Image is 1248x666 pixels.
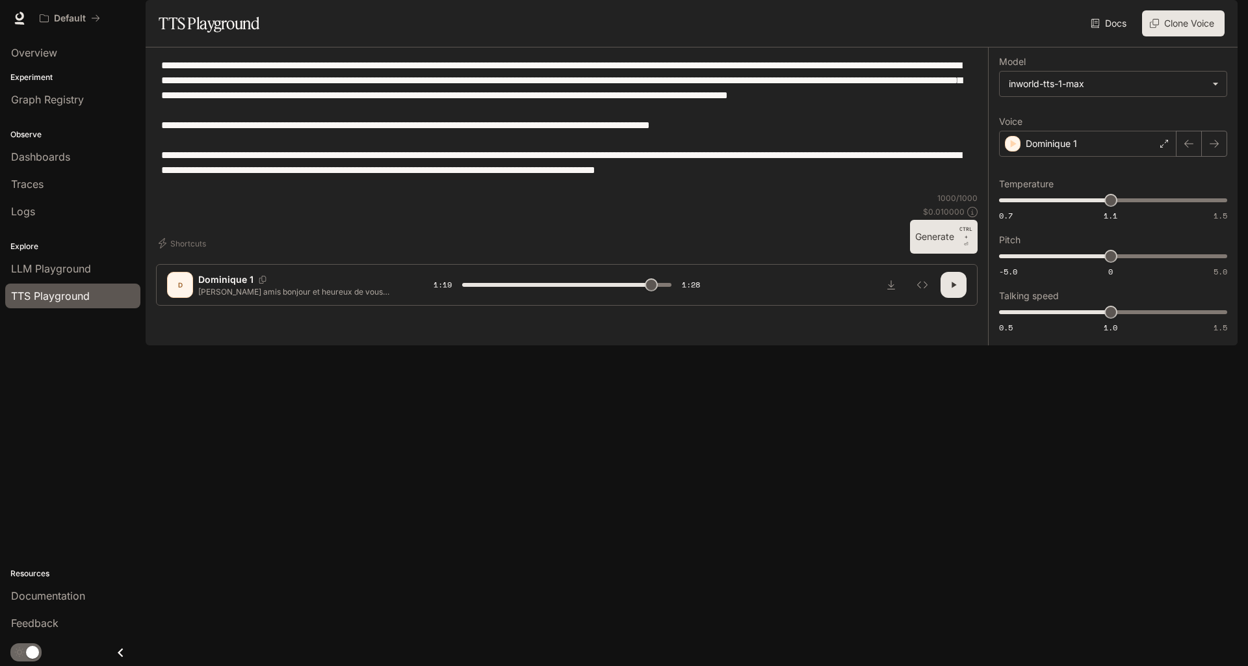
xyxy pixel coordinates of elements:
[253,276,272,284] button: Copy Voice ID
[198,286,402,297] p: [PERSON_NAME] amis bonjour et heureux de vous retrouver une fois encore nombreux sur notre chaine...
[999,210,1013,221] span: 0.7
[54,13,86,24] p: Default
[878,272,904,298] button: Download audio
[909,272,935,298] button: Inspect
[1108,266,1113,277] span: 0
[682,278,700,291] span: 1:28
[1026,137,1077,150] p: Dominique 1
[999,291,1059,300] p: Talking speed
[170,274,190,295] div: D
[1142,10,1225,36] button: Clone Voice
[159,10,259,36] h1: TTS Playground
[999,322,1013,333] span: 0.5
[434,278,452,291] span: 1:19
[156,233,211,254] button: Shortcuts
[1000,72,1227,96] div: inworld-tts-1-max
[198,273,253,286] p: Dominique 1
[1214,322,1227,333] span: 1.5
[999,117,1022,126] p: Voice
[1088,10,1132,36] a: Docs
[34,5,106,31] button: All workspaces
[1214,210,1227,221] span: 1.5
[999,180,1054,189] p: Temperature
[959,225,972,248] p: ⏎
[999,57,1026,66] p: Model
[1104,322,1117,333] span: 1.0
[910,220,978,254] button: GenerateCTRL +⏎
[999,266,1017,277] span: -5.0
[959,225,972,241] p: CTRL +
[1009,77,1206,90] div: inworld-tts-1-max
[1214,266,1227,277] span: 5.0
[1104,210,1117,221] span: 1.1
[999,235,1020,245] p: Pitch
